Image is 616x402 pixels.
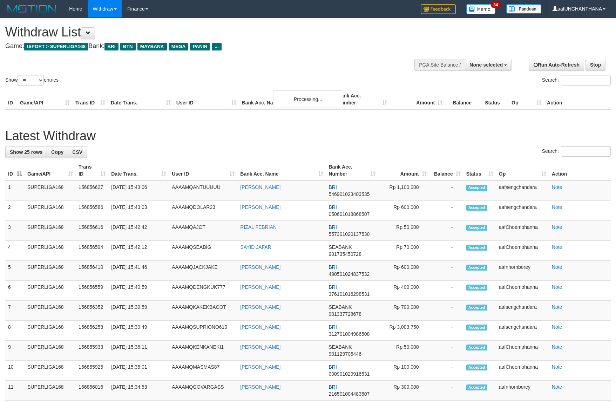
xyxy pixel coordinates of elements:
h4: Game: Bank: [5,43,404,50]
td: Rp 70,000 [378,241,429,261]
td: aafnhornborey [496,261,549,281]
span: Accepted [466,285,487,291]
td: 156856616 [76,221,108,241]
h1: Latest Withdraw [5,129,611,143]
span: BRI [329,264,337,270]
td: [DATE] 15:39:59 [108,301,169,321]
a: Note [552,344,562,350]
th: Game/API: activate to sort column ascending [25,161,76,180]
td: aafChoemphanna [496,341,549,361]
span: Copy [51,149,63,155]
td: SUPERLIGA168 [25,341,76,361]
img: panduan.png [506,4,541,14]
span: PANIN [190,43,210,50]
td: [DATE] 15:34:53 [108,381,169,401]
span: BRI [329,364,337,370]
td: aafsengchandara [496,201,549,221]
td: AAAAMQSEABIG [169,241,237,261]
td: aafChoemphanna [496,361,549,381]
span: SEABANK [329,344,352,350]
th: Date Trans. [108,89,174,109]
span: BRI [329,224,337,230]
th: Amount [390,89,445,109]
a: Note [552,284,562,290]
td: SUPERLIGA168 [25,281,76,301]
span: Copy 312701004986508 to clipboard [329,331,370,337]
td: Rp 50,000 [378,341,429,361]
td: 156856258 [76,321,108,341]
a: Note [552,304,562,310]
span: Accepted [466,384,487,390]
td: Rp 300,000 [378,381,429,401]
a: [PERSON_NAME] [240,204,280,210]
td: [DATE] 15:40:59 [108,281,169,301]
td: AAAAMQDOLAR23 [169,201,237,221]
td: Rp 700,000 [378,301,429,321]
td: aafChoemphanna [496,281,549,301]
label: Search: [542,75,611,86]
span: MAYBANK [137,43,167,50]
span: Accepted [466,265,487,271]
label: Search: [542,146,611,157]
span: 34 [491,2,500,8]
img: Button%20Memo.svg [466,4,496,14]
span: Accepted [466,245,487,251]
td: SUPERLIGA168 [25,221,76,241]
span: SEABANK [329,244,352,250]
span: BRI [329,384,337,390]
a: Show 25 rows [5,146,47,158]
span: Copy 000901029916531 to clipboard [329,371,370,377]
span: Accepted [466,325,487,331]
td: 156856627 [76,180,108,201]
a: [PERSON_NAME] [240,384,280,390]
td: - [429,241,463,261]
span: None selected [469,62,503,68]
td: AAAAMQMASMAS87 [169,361,237,381]
td: 2 [5,201,25,221]
td: SUPERLIGA168 [25,301,76,321]
td: AAAAMQKENKANEKI1 [169,341,237,361]
td: [DATE] 15:36:11 [108,341,169,361]
th: Action [549,161,611,180]
div: Processing... [273,90,343,108]
td: - [429,361,463,381]
td: - [429,321,463,341]
span: Accepted [466,364,487,370]
td: 156856410 [76,261,108,281]
a: Note [552,264,562,270]
th: Trans ID: activate to sort column ascending [76,161,108,180]
th: Balance: activate to sort column ascending [429,161,463,180]
th: ID: activate to sort column descending [5,161,25,180]
label: Show entries [5,75,59,86]
img: MOTION_logo.png [5,4,59,14]
td: 10 [5,361,25,381]
th: Bank Acc. Number [334,89,390,109]
th: Op [509,89,544,109]
td: [DATE] 15:42:42 [108,221,169,241]
span: Copy 216501004483507 to clipboard [329,391,370,397]
td: 156855925 [76,361,108,381]
span: BRI [329,184,337,190]
td: - [429,201,463,221]
td: 156856352 [76,301,108,321]
td: Rp 400,000 [378,281,429,301]
td: Rp 600,000 [378,261,429,281]
td: [DATE] 15:42:12 [108,241,169,261]
a: SAYID JAFAR [240,244,271,250]
th: Bank Acc. Number: activate to sort column ascending [326,161,378,180]
td: aafnhornborey [496,381,549,401]
td: aafsengchandara [496,321,549,341]
th: Status [482,89,509,109]
td: 156856016 [76,381,108,401]
td: 156856586 [76,201,108,221]
a: Stop [585,59,605,71]
a: [PERSON_NAME] [240,364,280,370]
th: Balance [445,89,482,109]
td: Rp 3,003,750 [378,321,429,341]
td: [DATE] 15:35:01 [108,361,169,381]
a: Note [552,364,562,370]
th: User ID: activate to sort column ascending [169,161,237,180]
span: Accepted [466,305,487,311]
img: Feedback.jpg [421,4,456,14]
td: SUPERLIGA168 [25,321,76,341]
